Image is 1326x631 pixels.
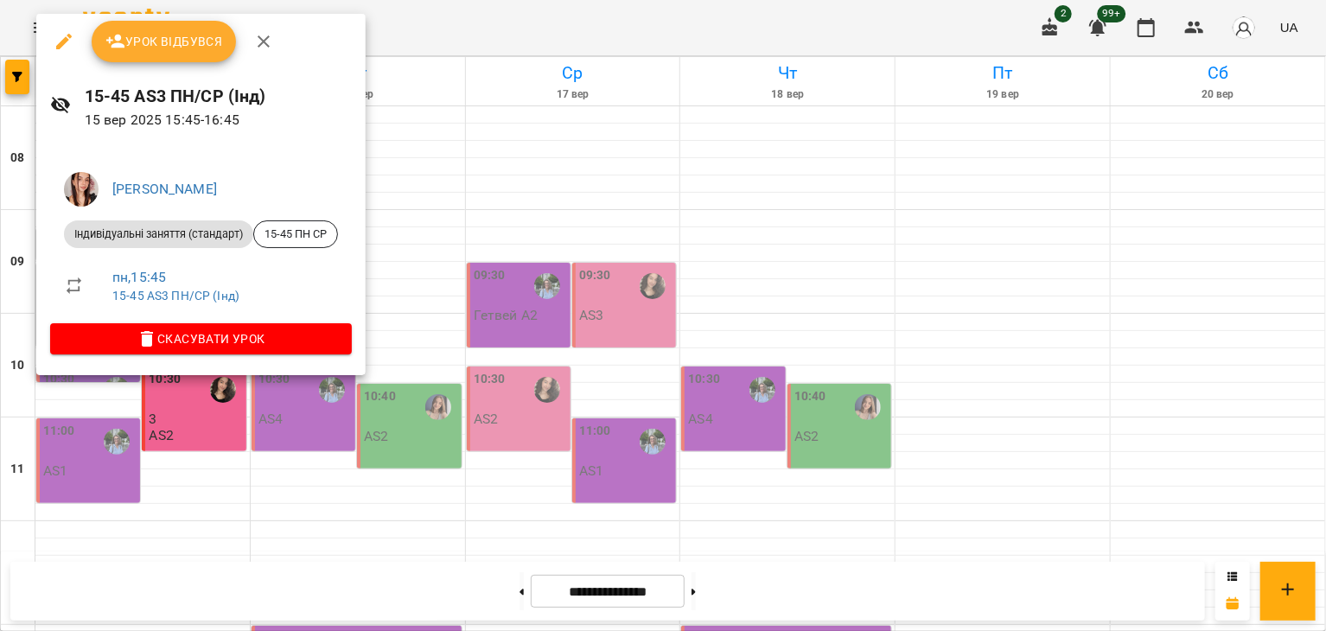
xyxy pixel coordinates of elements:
span: Скасувати Урок [64,328,338,349]
span: 15-45 ПН СР [254,226,337,242]
img: 408334d7942e00963585fb6a373534d2.jpg [64,172,99,207]
h6: 15-45 AS3 ПН/СР (Інд) [85,83,352,110]
a: [PERSON_NAME] [112,181,217,197]
a: пн , 15:45 [112,269,166,285]
p: 15 вер 2025 15:45 - 16:45 [85,110,352,131]
span: Індивідуальні заняття (стандарт) [64,226,253,242]
a: 15-45 AS3 ПН/СР (Інд) [112,289,239,303]
div: 15-45 ПН СР [253,220,338,248]
button: Урок відбувся [92,21,237,62]
span: Урок відбувся [105,31,223,52]
button: Скасувати Урок [50,323,352,354]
